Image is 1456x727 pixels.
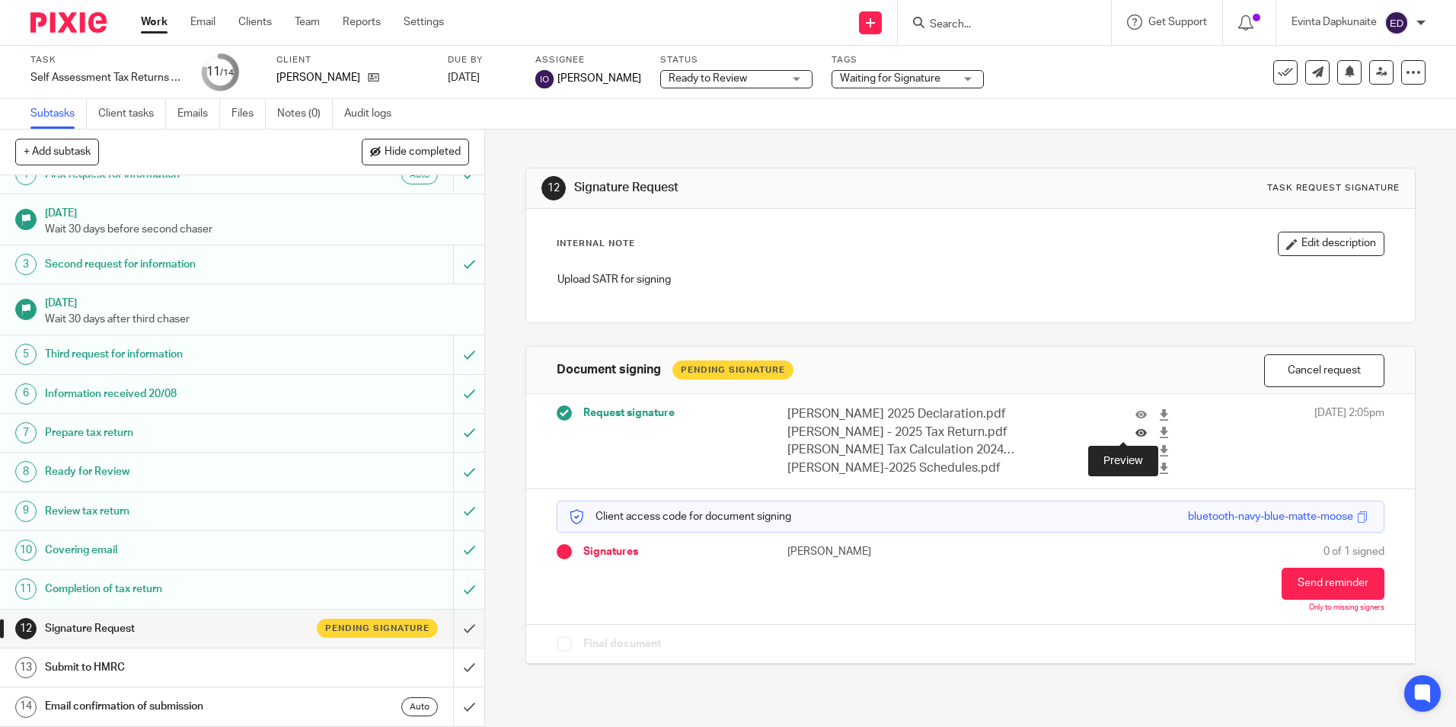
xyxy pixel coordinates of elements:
[1323,544,1384,559] span: 0 of 1 signed
[45,292,470,311] h1: [DATE]
[448,72,480,83] span: [DATE]
[583,405,675,421] span: Request signature
[45,500,307,523] h1: Review tax return
[928,18,1065,32] input: Search
[141,14,168,30] a: Work
[277,99,333,129] a: Notes (0)
[787,460,1017,477] p: [PERSON_NAME]-2025 Schedules.pdf
[1314,405,1384,477] span: [DATE] 2:05pm
[401,165,438,184] div: Auto
[45,617,307,640] h1: Signature Request
[295,14,320,30] a: Team
[45,539,307,562] h1: Covering email
[787,544,970,559] p: [PERSON_NAME]
[177,99,220,129] a: Emails
[404,14,444,30] a: Settings
[583,544,638,559] span: Signatures
[238,14,272,30] a: Clients
[15,344,37,365] div: 5
[448,54,516,66] label: Due by
[231,99,266,129] a: Files
[557,272,1383,287] p: Upload SATR for signing
[787,441,1017,459] p: [PERSON_NAME] Tax Calculation 2024-25.pdf
[1278,232,1384,256] button: Edit description
[30,99,87,129] a: Subtasks
[206,63,234,81] div: 11
[535,54,641,66] label: Assignee
[541,176,566,200] div: 12
[1188,509,1353,524] div: bluetooth-navy-blue-matte-moose
[276,54,429,66] label: Client
[98,99,166,129] a: Client tasks
[15,618,37,639] div: 12
[660,54,813,66] label: Status
[30,12,107,33] img: Pixie
[669,73,747,84] span: Ready to Review
[15,164,37,185] div: 1
[190,14,216,30] a: Email
[15,383,37,405] div: 6
[787,405,1017,423] p: [PERSON_NAME] 2025 Declaration.pdf
[220,69,234,77] small: /14
[45,578,307,600] h1: Completion of tax return
[45,253,307,276] h1: Second request for information
[1282,568,1384,600] button: Send reminder
[840,73,940,84] span: Waiting for Signature
[401,697,438,716] div: Auto
[362,139,469,165] button: Hide completed
[15,254,37,275] div: 3
[45,383,307,405] h1: Information received 20/08
[15,461,37,482] div: 8
[15,697,37,718] div: 14
[15,540,37,561] div: 10
[15,501,37,522] div: 9
[1292,14,1377,30] p: Evinta Dapkunaite
[276,70,360,85] p: [PERSON_NAME]
[535,70,554,88] img: svg%3E
[45,460,307,483] h1: Ready for Review
[45,163,307,186] h1: First request for information
[30,70,183,85] div: Self Assessment Tax Returns - NON BOOKKEEPING CLIENTS
[1264,354,1384,387] button: Cancel request
[45,656,307,679] h1: Submit to HMRC
[15,657,37,678] div: 13
[325,622,429,635] span: Pending signature
[45,421,307,444] h1: Prepare tax return
[832,54,984,66] label: Tags
[15,139,99,165] button: + Add subtask
[672,360,793,380] div: Pending Signature
[557,71,641,86] span: [PERSON_NAME]
[30,54,183,66] label: Task
[583,636,661,652] span: Final document
[1384,11,1409,35] img: svg%3E
[787,424,1017,441] p: [PERSON_NAME] - 2025 Tax Return.pdf
[45,202,470,221] h1: [DATE]
[1309,604,1384,613] p: Only to missing signers
[15,422,37,444] div: 7
[15,578,37,600] div: 11
[557,238,635,250] p: Internal Note
[45,343,307,366] h1: Third request for information
[574,180,1003,196] h1: Signature Request
[1148,17,1207,27] span: Get Support
[45,312,470,327] p: Wait 30 days after third chaser
[344,99,403,129] a: Audit logs
[45,695,307,718] h1: Email confirmation of submission
[45,222,470,237] p: Wait 30 days before second chaser
[569,509,791,524] p: Client access code for document signing
[557,362,661,378] h1: Document signing
[1267,182,1400,194] div: Task request signature
[385,146,461,159] span: Hide completed
[343,14,381,30] a: Reports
